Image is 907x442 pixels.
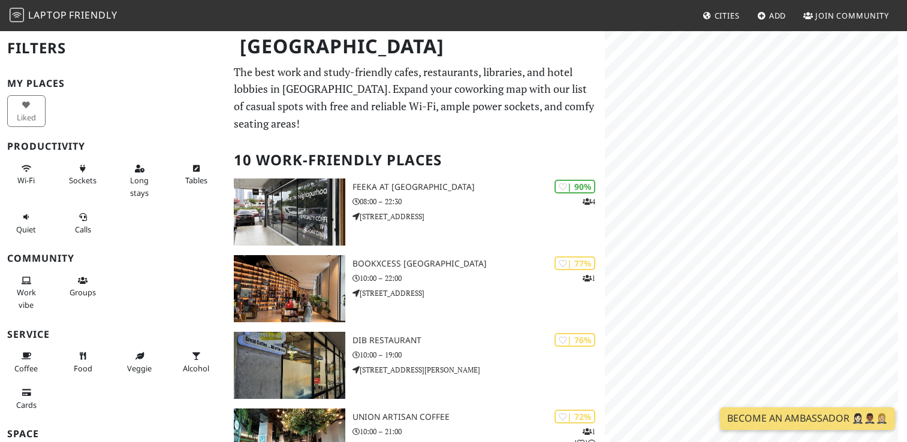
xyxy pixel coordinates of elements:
a: Cities [698,5,745,26]
img: BookXcess Tropicana Gardens Mall [234,255,345,322]
button: Work vibe [7,271,46,314]
span: Stable Wi-Fi [17,175,35,186]
span: Food [74,363,92,374]
a: Become an Ambassador 🤵🏻‍♀️🤵🏾‍♂️🤵🏼‍♀️ [720,407,895,430]
button: Groups [64,271,103,302]
div: | 90% [555,180,595,193]
h3: Space [7,428,219,440]
button: Calls [64,207,103,239]
h2: Filters [7,30,219,66]
h1: [GEOGRAPHIC_DATA] [230,30,602,63]
img: LaptopFriendly [10,8,24,22]
h3: FEEKA at [GEOGRAPHIC_DATA] [352,182,604,192]
p: 10:00 – 21:00 [352,426,604,437]
span: Credit cards [16,399,37,410]
button: Veggie [120,346,159,378]
p: The best work and study-friendly cafes, restaurants, libraries, and hotel lobbies in [GEOGRAPHIC_... [234,63,597,132]
span: Laptop [28,8,67,22]
img: DIB RESTAURANT [234,332,345,399]
h3: DIB RESTAURANT [352,335,604,346]
a: Add [752,5,791,26]
span: Quiet [16,224,36,235]
a: DIB RESTAURANT | 76% DIB RESTAURANT 10:00 – 19:00 [STREET_ADDRESS][PERSON_NAME] [227,332,604,399]
button: Coffee [7,346,46,378]
a: Join Community [798,5,894,26]
div: | 77% [555,256,595,270]
h3: My Places [7,78,219,89]
span: Cities [715,10,740,21]
img: FEEKA at Happy Mansion [234,178,345,246]
p: [STREET_ADDRESS] [352,287,604,299]
h3: Productivity [7,141,219,152]
h2: 10 Work-Friendly Places [234,142,597,178]
h3: Service [7,329,219,340]
span: Add [769,10,787,21]
button: Wi-Fi [7,159,46,190]
p: 08:00 – 22:30 [352,196,604,207]
p: 4 [583,196,595,207]
span: Work-friendly tables [185,175,207,186]
div: | 72% [555,410,595,423]
p: 10:00 – 19:00 [352,349,604,361]
span: People working [17,287,36,310]
span: Friendly [69,8,117,22]
button: Quiet [7,207,46,239]
button: Food [64,346,103,378]
span: Join Community [815,10,889,21]
p: 1 [583,273,595,284]
button: Tables [177,159,216,190]
h3: Union Artisan Coffee [352,412,604,422]
span: Power sockets [69,175,97,186]
button: Alcohol [177,346,216,378]
button: Cards [7,383,46,414]
span: Group tables [70,287,96,298]
button: Long stays [120,159,159,202]
h3: Community [7,253,219,264]
div: | 76% [555,333,595,347]
button: Sockets [64,159,103,190]
a: FEEKA at Happy Mansion | 90% 4 FEEKA at [GEOGRAPHIC_DATA] 08:00 – 22:30 [STREET_ADDRESS] [227,178,604,246]
h3: BookXcess [GEOGRAPHIC_DATA] [352,259,604,269]
p: [STREET_ADDRESS][PERSON_NAME] [352,364,604,376]
span: Video/audio calls [75,224,91,235]
p: 10:00 – 22:00 [352,273,604,284]
a: LaptopFriendly LaptopFriendly [10,5,117,26]
span: Coffee [14,363,38,374]
span: Long stays [130,175,149,198]
span: Alcohol [183,363,209,374]
span: Veggie [127,363,152,374]
a: BookXcess Tropicana Gardens Mall | 77% 1 BookXcess [GEOGRAPHIC_DATA] 10:00 – 22:00 [STREET_ADDRESS] [227,255,604,322]
p: [STREET_ADDRESS] [352,211,604,222]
